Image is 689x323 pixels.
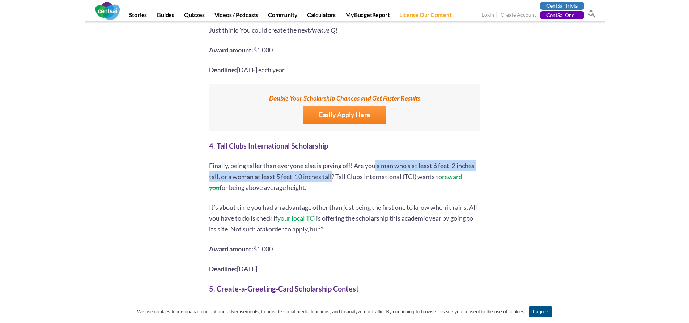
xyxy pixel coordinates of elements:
[341,11,394,21] a: MyBudgetReport
[310,26,335,34] span: Avenue Q
[335,26,337,34] span: !
[152,11,179,21] a: Guides
[209,46,253,54] b: Award amount:
[303,11,340,21] a: Calculators
[268,225,323,233] span: order to apply, huh?
[213,93,477,103] label: Double Your Scholarship Chances and Get Faster Results
[209,141,328,150] b: 4. Tall Clubs International Scholarship
[209,265,237,273] b: Deadline:
[540,11,584,19] a: CentSai One
[210,11,263,21] a: Videos / Podcasts
[495,11,499,19] span: |
[209,245,253,253] b: Award amount:
[209,203,477,222] span: It’s about time you had an advantage other than just being the first one to know when it rains. A...
[209,26,310,34] span: Just think: You could create the next
[253,245,273,253] span: $1,000
[529,306,552,317] a: I agree
[277,214,316,222] a: your local TCI
[209,66,237,74] b: Deadline:
[137,308,526,315] span: We use cookies to . By continuing to browse this site you consent to the use of cookies.
[237,66,285,74] span: [DATE] each year
[260,225,268,233] span: tall
[303,106,386,124] a: Easily Apply Here
[209,284,359,293] b: 5. Create-a-Greeting-Card Scholarship Contest
[175,309,383,314] u: personalize content and advertisements, to provide social media functions, and to analyze our tra...
[180,11,209,21] a: Quizzes
[264,11,302,21] a: Community
[482,12,494,19] a: Login
[501,12,536,19] a: Create Account
[237,265,257,273] span: [DATE]
[209,162,475,180] span: Finally, being taller than everyone else is paying off! Are you a man who’s at least 6 feet, 2 in...
[220,183,306,191] span: for being above average height.
[209,214,473,233] span: is offering the scholarship this academic year by going to its site. Not such a
[95,2,120,20] img: CentSai
[676,308,684,315] a: I agree
[540,2,584,10] a: CentSai Trivia
[125,11,152,21] a: Stories
[395,11,456,21] a: License Our Content
[253,46,273,54] span: $1,000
